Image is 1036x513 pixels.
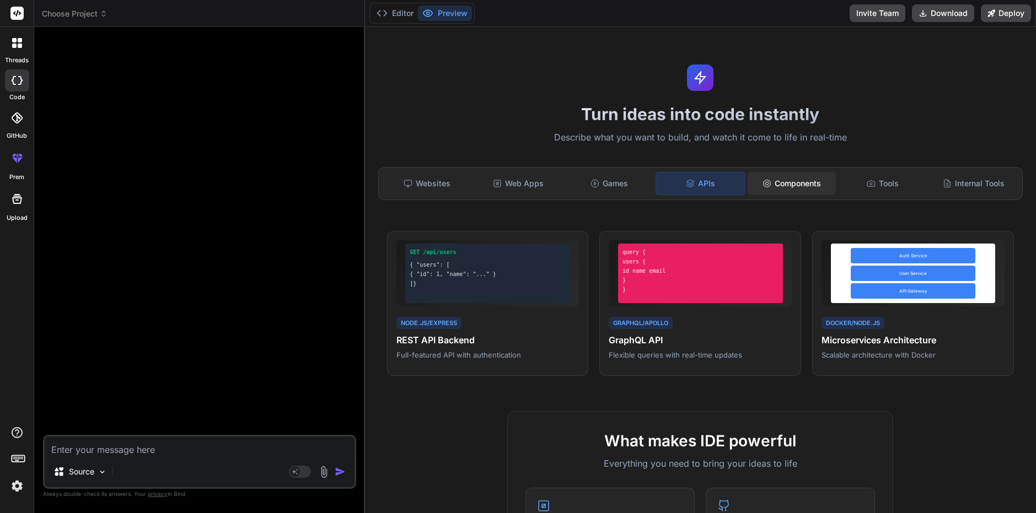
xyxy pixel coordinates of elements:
img: attachment [318,466,330,478]
h2: What makes IDE powerful [525,429,875,452]
div: Tools [838,172,927,195]
div: Components [748,172,836,195]
div: API Gateway [851,283,975,299]
label: Upload [7,213,28,223]
p: Always double-check its answers. Your in Bind [43,489,356,499]
h1: Turn ideas into code instantly [372,104,1029,124]
div: } [622,276,779,284]
p: Full-featured API with authentication [396,350,579,360]
div: Websites [383,172,472,195]
div: { "id": 1, "name": "..." } [410,270,566,278]
button: Editor [372,6,418,21]
div: GraphQL/Apollo [609,317,673,330]
button: Invite Team [850,4,905,22]
h4: GraphQL API [609,333,792,347]
button: Deploy [981,4,1031,22]
div: Node.js/Express [396,317,461,330]
p: Source [69,466,94,477]
div: ]} [410,279,566,288]
label: threads [5,56,29,65]
div: } [622,285,779,294]
div: GET /api/users [410,248,566,256]
span: privacy [148,490,168,497]
label: prem [9,172,24,182]
div: Web Apps [474,172,562,195]
div: Games [565,172,653,195]
div: Auth Service [851,248,975,263]
div: User Service [851,266,975,281]
div: id name email [622,267,779,275]
img: settings [8,477,26,495]
p: Flexible queries with real-time updates [609,350,792,360]
p: Scalable architecture with Docker [822,350,1005,360]
button: Download [912,4,974,22]
div: { "users": [ [410,261,566,269]
h4: Microservices Architecture [822,333,1005,347]
label: code [9,93,25,102]
div: Docker/Node.js [822,317,884,330]
span: Choose Project [42,8,108,19]
img: Pick Models [98,467,107,477]
label: GitHub [7,131,27,141]
div: Internal Tools [929,172,1018,195]
h4: REST API Backend [396,333,579,347]
p: Everything you need to bring your ideas to life [525,457,875,470]
button: Preview [418,6,472,21]
div: query { [622,248,779,256]
div: APIs [656,172,745,195]
p: Describe what you want to build, and watch it come to life in real-time [372,131,1029,145]
div: users { [622,257,779,266]
img: icon [335,466,346,477]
